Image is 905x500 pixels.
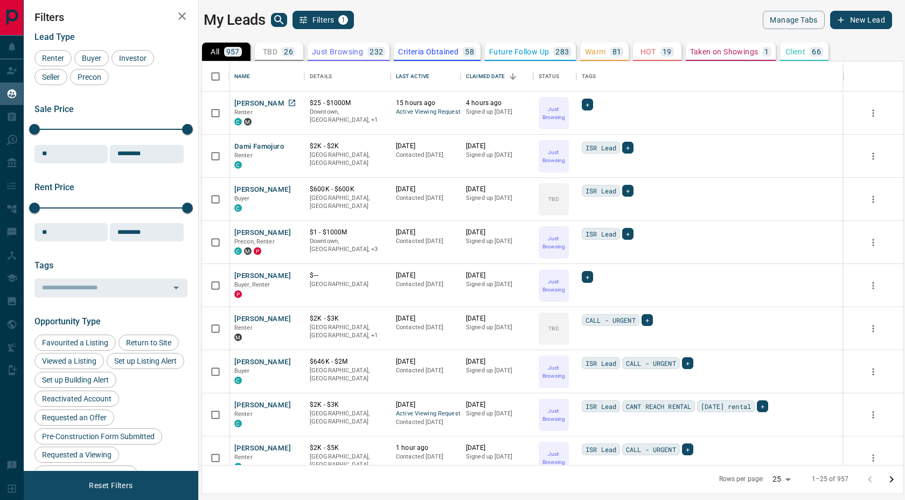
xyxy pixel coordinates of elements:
button: Sort [505,69,520,84]
span: Set up Listing Alert [110,357,180,365]
p: 1 hour ago [396,443,455,453]
p: Signed up [DATE] [466,151,528,159]
p: Contacted [DATE] [396,151,455,159]
p: Just Browsing [540,105,568,121]
p: [DATE] [466,185,528,194]
p: HOT [641,48,656,55]
div: Last Active [396,61,429,92]
p: $646K - $2M [310,357,385,366]
div: Favourited a Listing [34,335,116,351]
span: CALL - URGENT [626,444,676,455]
button: more [865,234,881,251]
span: Active Viewing Request [396,409,455,419]
span: Sale Price [34,104,74,114]
p: Signed up [DATE] [466,409,528,418]
span: Precon, Renter [234,238,275,245]
span: Lead Type [34,32,75,42]
p: 4 hours ago [466,99,528,108]
p: [DATE] [466,400,528,409]
div: + [582,271,593,283]
p: Just Browsing [540,148,568,164]
p: Contacted [DATE] [396,194,455,203]
button: [PERSON_NAME] [234,228,291,238]
span: Precon [74,73,105,81]
p: $1 - $1000M [310,228,385,237]
div: condos.ca [234,463,242,470]
p: West End, East End, Toronto [310,237,385,254]
span: Renter [38,54,68,63]
span: + [586,272,589,282]
button: [PERSON_NAME] [234,314,291,324]
p: 1 [764,48,769,55]
div: + [642,314,653,326]
p: [DATE] [396,314,455,323]
p: Just Browsing [540,450,568,466]
div: Seller [34,69,67,85]
span: ISR Lead [586,142,616,153]
div: Details [310,61,332,92]
p: $25 - $1000M [310,99,385,108]
p: $2K - $2K [310,142,385,151]
p: [GEOGRAPHIC_DATA], [GEOGRAPHIC_DATA] [310,409,385,426]
div: Name [234,61,250,92]
div: Contact an Agent Request [34,466,137,482]
div: Claimed Date [466,61,505,92]
span: Renter [234,324,253,331]
p: Rows per page: [719,475,764,484]
div: Name [229,61,304,92]
div: Set up Building Alert [34,372,116,388]
span: [DATE] rental [701,401,751,412]
span: Viewed a Listing [38,357,100,365]
h2: Filters [34,11,187,24]
div: condos.ca [234,420,242,427]
div: Renter [34,50,72,66]
div: Requested a Viewing [34,447,119,463]
p: Contacted [DATE] [396,280,455,289]
button: more [865,148,881,164]
p: 66 [812,48,821,55]
button: [PERSON_NAME] [234,99,291,109]
span: + [686,444,690,455]
p: All [211,48,219,55]
div: Claimed Date [461,61,533,92]
p: [DATE] [396,185,455,194]
p: [DATE] [396,142,455,151]
p: TBD [548,324,559,332]
span: Buyer [234,195,250,202]
span: Opportunity Type [34,316,101,327]
h1: My Leads [204,11,266,29]
button: Dami Famojuro [234,142,284,152]
p: Signed up [DATE] [466,280,528,289]
p: [DATE] [466,228,528,237]
div: + [682,443,693,455]
span: Set up Building Alert [38,376,113,384]
p: Signed up [DATE] [466,453,528,461]
button: Open [169,280,184,295]
p: [GEOGRAPHIC_DATA] [310,280,385,289]
span: Renter [234,411,253,418]
span: ISR Lead [586,444,616,455]
p: [GEOGRAPHIC_DATA], [GEOGRAPHIC_DATA] [310,194,385,211]
p: Signed up [DATE] [466,366,528,375]
div: + [682,357,693,369]
p: Contacted [DATE] [396,237,455,246]
p: Just Browsing [540,277,568,294]
span: Return to Site [122,338,175,347]
div: property.ca [234,290,242,298]
div: mrloft.ca [244,247,252,255]
div: + [622,228,633,240]
span: Active Viewing Request [396,108,455,117]
p: [DATE] [466,314,528,323]
p: $600K - $600K [310,185,385,194]
button: Filters1 [293,11,354,29]
div: Return to Site [119,335,179,351]
span: CANT REACH RENTAL [626,401,691,412]
p: 81 [612,48,622,55]
span: Reactivated Account [38,394,115,403]
button: Manage Tabs [763,11,824,29]
button: [PERSON_NAME] [234,357,291,367]
span: + [626,185,630,196]
span: Favourited a Listing [38,338,112,347]
span: ISR Lead [586,185,616,196]
div: Status [533,61,576,92]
